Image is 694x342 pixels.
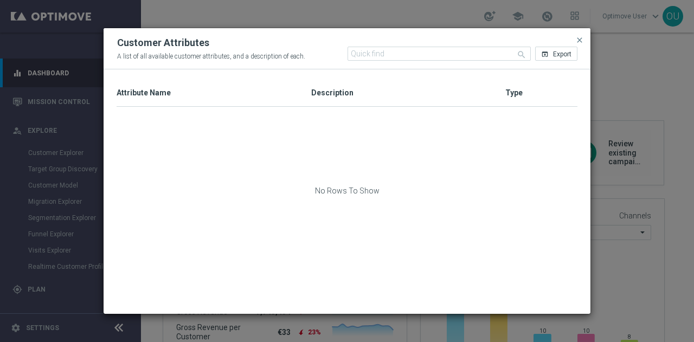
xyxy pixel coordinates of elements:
button: open_in_browser Export [535,47,577,61]
span: Export [553,50,571,58]
input: Quick find [348,47,531,61]
span: close [575,36,584,44]
i: search [517,50,526,60]
span: Description [311,88,354,98]
div: A list of all available customer attributes, and a description of each. [117,52,348,61]
span: Type [505,88,523,98]
div: Customer Attributes [117,38,209,48]
i: open_in_browser [541,50,549,58]
span: Attribute Name [117,88,171,98]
